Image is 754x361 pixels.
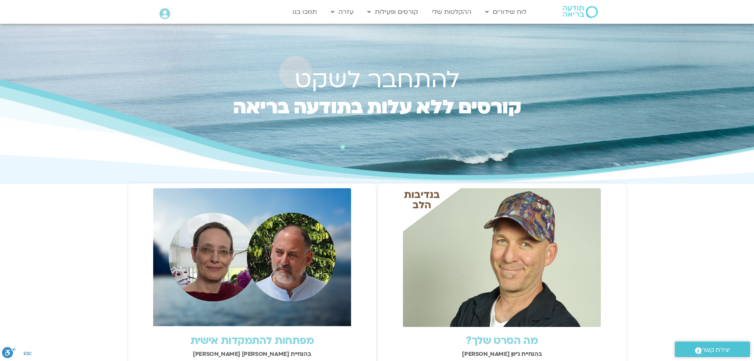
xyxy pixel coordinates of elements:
[382,351,622,357] h2: בהנחיית ג'יוון [PERSON_NAME]
[190,334,314,348] a: מפתחות להתמקדות אישית
[327,4,357,19] a: עזרה
[481,4,530,19] a: לוח שידורים
[702,345,730,355] span: יצירת קשר
[132,351,372,357] h2: בהנחיית [PERSON_NAME] [PERSON_NAME]
[428,4,475,19] a: ההקלטות שלי
[289,4,321,19] a: תמכו בנו
[217,99,538,134] h2: קורסים ללא עלות בתודעה בריאה
[217,69,538,91] h1: להתחבר לשקט
[675,342,750,357] a: יצירת קשר
[563,6,598,18] img: תודעה בריאה
[363,4,422,19] a: קורסים ופעילות
[466,334,538,348] a: מה הסרט שלך?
